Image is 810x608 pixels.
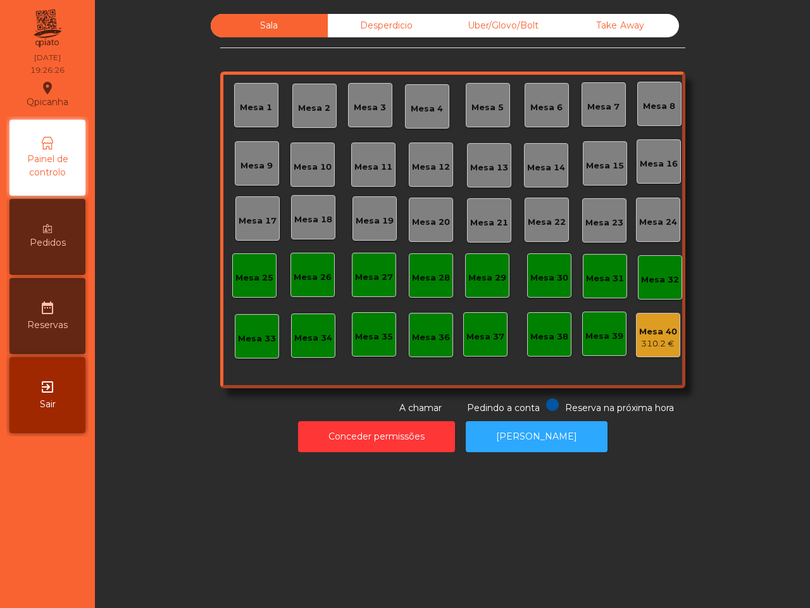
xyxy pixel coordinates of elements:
[643,100,675,113] div: Mesa 8
[34,52,61,63] div: [DATE]
[562,14,679,37] div: Take Away
[328,14,445,37] div: Desperdicio
[399,402,442,414] span: A chamar
[40,80,55,96] i: location_on
[639,326,677,338] div: Mesa 40
[586,272,624,285] div: Mesa 31
[235,272,273,284] div: Mesa 25
[641,274,679,286] div: Mesa 32
[294,213,332,226] div: Mesa 18
[355,271,393,284] div: Mesa 27
[530,101,563,114] div: Mesa 6
[587,101,620,113] div: Mesa 7
[240,101,272,114] div: Mesa 1
[639,338,677,350] div: 310.2 €
[40,398,56,411] span: Sair
[530,272,568,284] div: Mesa 30
[470,217,508,229] div: Mesa 21
[356,215,394,227] div: Mesa 19
[40,379,55,395] i: exit_to_app
[27,79,68,110] div: Qpicanha
[470,161,508,174] div: Mesa 13
[466,331,504,343] div: Mesa 37
[355,331,393,343] div: Mesa 35
[412,272,450,284] div: Mesa 28
[585,330,623,343] div: Mesa 39
[445,14,562,37] div: Uber/Glovo/Bolt
[294,271,332,284] div: Mesa 26
[467,402,540,414] span: Pedindo a conta
[239,215,277,227] div: Mesa 17
[30,236,66,250] span: Pedidos
[354,101,386,114] div: Mesa 3
[27,319,68,332] span: Reservas
[238,332,276,345] div: Mesa 33
[412,331,450,344] div: Mesa 36
[585,217,623,229] div: Mesa 23
[639,216,677,229] div: Mesa 24
[466,421,607,452] button: [PERSON_NAME]
[40,300,55,315] i: date_range
[565,402,674,414] span: Reserva na próxima hora
[530,331,568,343] div: Mesa 38
[13,153,82,179] span: Painel de controlo
[294,161,332,174] div: Mesa 10
[211,14,328,37] div: Sala
[32,6,63,51] img: qpiato
[298,102,330,115] div: Mesa 2
[240,160,273,172] div: Mesa 9
[294,332,332,345] div: Mesa 34
[298,421,455,452] button: Conceder permissões
[471,101,504,114] div: Mesa 5
[640,158,678,170] div: Mesa 16
[468,272,506,284] div: Mesa 29
[586,160,624,172] div: Mesa 15
[411,103,443,115] div: Mesa 4
[527,161,565,174] div: Mesa 14
[30,65,65,76] div: 19:26:26
[412,161,450,174] div: Mesa 12
[528,216,566,229] div: Mesa 22
[354,161,392,174] div: Mesa 11
[412,216,450,229] div: Mesa 20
